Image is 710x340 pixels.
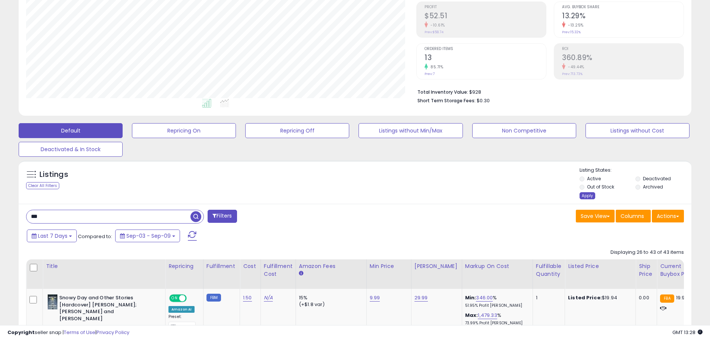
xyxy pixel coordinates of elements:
[206,294,221,302] small: FBM
[643,184,663,190] label: Archived
[414,294,428,302] a: 29.99
[477,97,490,104] span: $0.30
[580,192,595,199] div: Apply
[126,232,171,240] span: Sep-03 - Sep-09
[299,262,363,270] div: Amazon Fees
[264,262,293,278] div: Fulfillment Cost
[536,262,562,278] div: Fulfillable Quantity
[245,123,349,138] button: Repricing Off
[652,210,684,222] button: Actions
[587,175,601,182] label: Active
[168,306,195,313] div: Amazon AI
[417,87,678,96] li: $928
[243,294,252,302] a: 1.50
[643,175,671,182] label: Deactivated
[132,123,236,138] button: Repricing On
[417,89,468,95] b: Total Inventory Value:
[565,22,584,28] small: -13.25%
[7,329,129,336] div: seller snap | |
[462,259,533,289] th: The percentage added to the cost of goods (COGS) that forms the calculator for Min & Max prices.
[186,295,198,302] span: OFF
[370,294,380,302] a: 9.99
[206,262,237,270] div: Fulfillment
[299,294,361,301] div: 15%
[64,329,95,336] a: Terms of Use
[26,182,59,189] div: Clear All Filters
[478,312,497,319] a: 1,479.33
[465,262,530,270] div: Markup on Cost
[562,47,684,51] span: ROI
[580,167,691,174] p: Listing States:
[568,294,630,301] div: $19.94
[40,169,68,180] h5: Listings
[465,312,527,326] div: %
[264,294,273,302] a: N/A
[465,294,476,301] b: Min:
[660,294,674,303] small: FBA
[428,22,445,28] small: -10.61%
[562,53,684,63] h2: 360.89%
[299,270,303,277] small: Amazon Fees.
[59,294,150,324] b: Snowy Day and Other Stories [Hardcover] [PERSON_NAME]; [PERSON_NAME] and [PERSON_NAME]
[425,47,546,51] span: Ordered Items
[610,249,684,256] div: Displaying 26 to 43 of 43 items
[243,262,258,270] div: Cost
[414,262,459,270] div: [PERSON_NAME]
[472,123,576,138] button: Non Competitive
[7,329,35,336] strong: Copyright
[115,230,180,242] button: Sep-03 - Sep-09
[639,294,651,301] div: 0.00
[417,97,476,104] b: Short Term Storage Fees:
[370,262,408,270] div: Min Price
[621,212,644,220] span: Columns
[170,295,179,302] span: ON
[168,314,198,331] div: Preset:
[38,232,67,240] span: Last 7 Days
[562,5,684,9] span: Avg. Buybox Share
[48,294,57,309] img: 41Ks3MogF0L._SL40_.jpg
[168,262,200,270] div: Repricing
[359,123,463,138] button: Listings without Min/Max
[425,5,546,9] span: Profit
[676,294,688,301] span: 19.99
[562,72,583,76] small: Prev: 713.73%
[576,210,615,222] button: Save View
[299,301,361,308] div: (+$1.8 var)
[565,64,584,70] small: -49.44%
[660,262,698,278] div: Current Buybox Price
[672,329,703,336] span: 2025-09-17 13:28 GMT
[465,312,478,319] b: Max:
[536,294,559,301] div: 1
[46,262,162,270] div: Title
[425,30,444,34] small: Prev: $58.74
[568,262,632,270] div: Listed Price
[97,329,129,336] a: Privacy Policy
[425,12,546,22] h2: $52.51
[425,72,435,76] small: Prev: 7
[465,303,527,308] p: 51.95% Profit [PERSON_NAME]
[587,184,614,190] label: Out of Stock
[428,64,443,70] small: 85.71%
[465,294,527,308] div: %
[19,123,123,138] button: Default
[616,210,651,222] button: Columns
[562,12,684,22] h2: 13.29%
[639,262,654,278] div: Ship Price
[78,233,112,240] span: Compared to:
[425,53,546,63] h2: 13
[586,123,690,138] button: Listings without Cost
[562,30,581,34] small: Prev: 15.32%
[27,230,77,242] button: Last 7 Days
[19,142,123,157] button: Deactivated & In Stock
[568,294,602,301] b: Listed Price:
[476,294,493,302] a: 346.00
[208,210,237,223] button: Filters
